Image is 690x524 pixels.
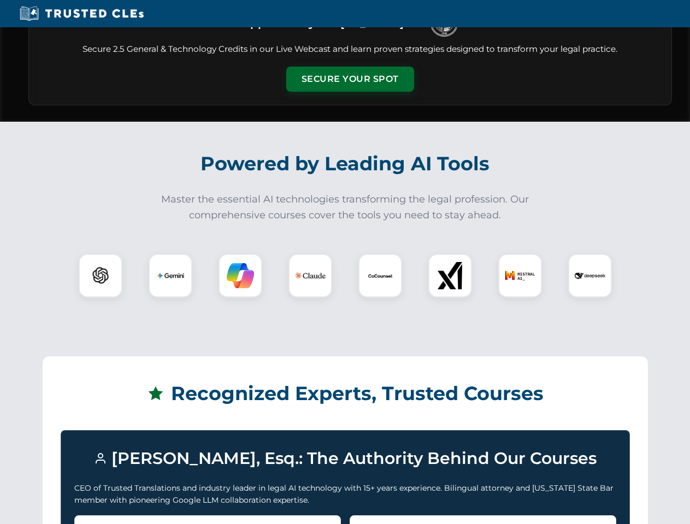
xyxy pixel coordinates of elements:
[498,254,542,297] div: Mistral AI
[286,67,414,92] button: Secure Your Spot
[219,254,262,297] div: Copilot
[61,374,630,413] h2: Recognized Experts, Trusted Courses
[437,262,464,289] img: xAI Logo
[157,262,184,289] img: Gemini Logo
[288,254,332,297] div: Claude
[16,5,147,22] img: Trusted CLEs
[358,254,402,297] div: CoCounsel
[149,254,192,297] div: Gemini
[42,43,658,56] p: Secure 2.5 General & Technology Credits in our Live Webcast and learn proven strategies designed ...
[74,482,616,507] p: CEO of Trusted Translations and industry leader in legal AI technology with 15+ years experience....
[568,254,612,297] div: DeepSeek
[227,262,254,289] img: Copilot Logo
[295,260,326,291] img: Claude Logo
[367,262,394,289] img: CoCounsel Logo
[85,260,116,291] img: ChatGPT Logo
[505,260,535,291] img: Mistral AI Logo
[74,444,616,473] h3: [PERSON_NAME], Esq.: The Authority Behind Our Courses
[79,254,122,297] div: ChatGPT
[575,260,605,291] img: DeepSeek Logo
[154,192,536,223] p: Master the essential AI technologies transforming the legal profession. Our comprehensive courses...
[43,145,648,183] h2: Powered by Leading AI Tools
[428,254,472,297] div: xAI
